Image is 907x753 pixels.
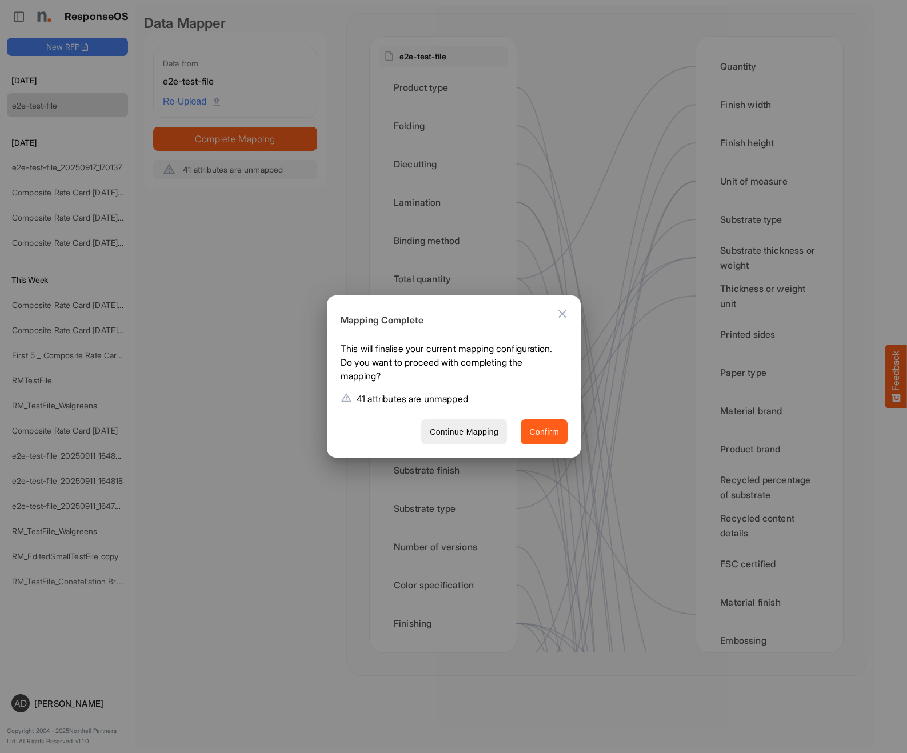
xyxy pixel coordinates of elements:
button: Continue Mapping [421,419,507,445]
p: 41 attributes are unmapped [357,392,468,406]
button: Close dialog [549,300,576,327]
span: Continue Mapping [430,425,498,439]
button: Confirm [521,419,568,445]
p: This will finalise your current mapping configuration. Do you want to proceed with completing the... [341,342,558,387]
h6: Mapping Complete [341,313,558,328]
span: Confirm [529,425,559,439]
